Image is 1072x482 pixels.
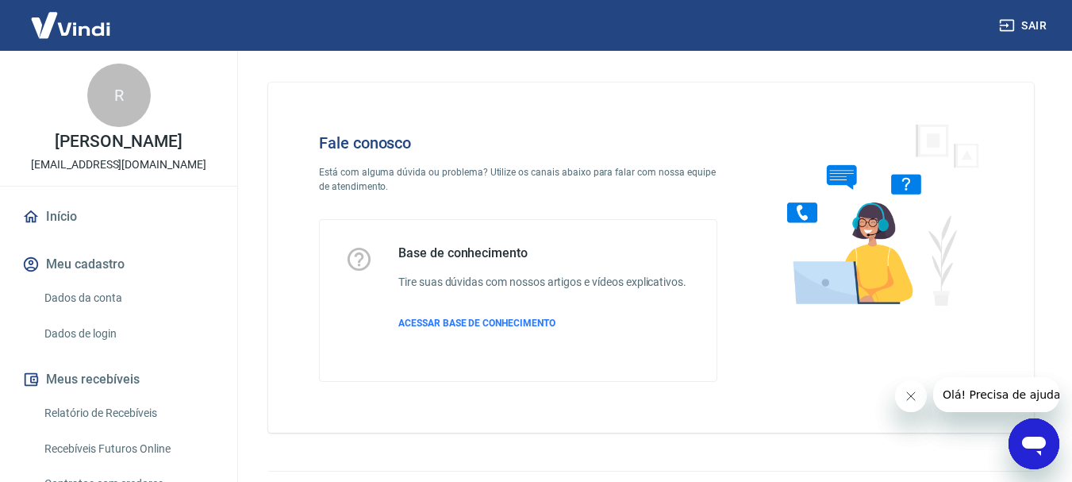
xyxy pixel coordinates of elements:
p: [EMAIL_ADDRESS][DOMAIN_NAME] [31,156,206,173]
img: Fale conosco [755,108,997,320]
h4: Fale conosco [319,133,717,152]
button: Meus recebíveis [19,362,218,397]
a: Relatório de Recebíveis [38,397,218,430]
span: Olá! Precisa de ajuda? [10,11,133,24]
div: R [87,64,151,127]
h5: Base de conhecimento [398,245,686,261]
a: ACESSAR BASE DE CONHECIMENTO [398,316,686,330]
a: Recebíveis Futuros Online [38,433,218,465]
button: Sair [996,11,1053,40]
iframe: Botão para abrir a janela de mensagens [1009,418,1059,469]
iframe: Mensagem da empresa [933,377,1059,412]
a: Início [19,199,218,234]
p: [PERSON_NAME] [55,133,182,150]
iframe: Fechar mensagem [895,380,927,412]
p: Está com alguma dúvida ou problema? Utilize os canais abaixo para falar com nossa equipe de atend... [319,165,717,194]
button: Meu cadastro [19,247,218,282]
h6: Tire suas dúvidas com nossos artigos e vídeos explicativos. [398,274,686,291]
a: Dados de login [38,318,218,350]
span: ACESSAR BASE DE CONHECIMENTO [398,318,555,329]
a: Dados da conta [38,282,218,314]
img: Vindi [19,1,122,49]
